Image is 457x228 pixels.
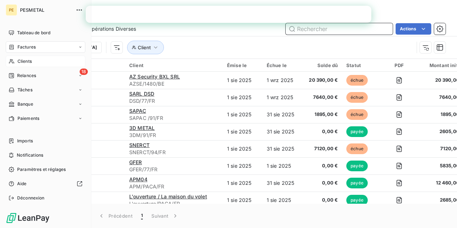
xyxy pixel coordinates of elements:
span: Banque [17,101,33,107]
span: échue [346,109,368,120]
span: Paramètres et réglages [17,166,66,173]
td: 1 sie 2025 [223,72,262,89]
span: AZSE/1480/BE [129,80,219,87]
input: Rechercher [286,23,393,35]
span: Factures [17,44,36,50]
td: 1 sie 2025 [223,123,262,140]
span: 1 [141,212,143,219]
span: 0,00 € [306,128,338,135]
span: Clients [17,58,32,65]
span: Déconnexion [17,195,45,201]
span: échue [346,75,368,86]
span: PESMETAL [20,7,71,13]
span: payée [346,126,368,137]
div: Client [129,62,219,68]
button: Actions [396,23,431,35]
span: Paiements [17,115,39,122]
span: 18 [80,69,88,75]
img: Logo LeanPay [6,212,50,224]
span: payée [346,195,368,206]
span: SARL DSD [129,91,154,97]
a: Aide [6,178,85,189]
td: 31 sie 2025 [262,174,302,192]
td: 1 wrz 2025 [262,89,302,106]
span: Tableau de bord [17,30,50,36]
td: 1 sie 2025 [223,192,262,209]
span: échue [346,143,368,154]
span: SNERCT [129,142,150,148]
td: 1 sie 2025 [223,157,262,174]
span: Relances [17,72,36,79]
span: 3DM/91/FR [129,132,219,139]
span: Tâches [17,87,32,93]
td: 31 sie 2025 [262,123,302,140]
td: 1 sie 2025 [223,140,262,157]
div: Échue le [267,62,298,68]
span: Aide [17,181,27,187]
iframe: Intercom live chat [433,204,450,221]
span: SAPAC [129,108,146,114]
span: GFER/77/FR [129,166,219,173]
button: Précédent [94,208,137,223]
span: APM04 [129,176,147,182]
td: 1 wrz 2025 [262,72,302,89]
div: PDF [386,62,412,68]
span: 0,00 € [306,197,338,204]
div: Émise le [227,62,258,68]
span: GFER [129,159,142,165]
span: Opérations Diverses [88,25,136,32]
span: SAPAC /91/FR [129,115,219,122]
button: Suivant [147,208,183,223]
button: 1 [137,208,147,223]
span: Client [138,45,151,50]
div: PE [6,4,17,16]
td: 1 sie 2025 [223,106,262,123]
span: DSD/77/FR [129,97,219,105]
td: 31 sie 2025 [262,106,302,123]
span: 7120,00 € [306,145,338,152]
span: Imports [17,138,33,144]
iframe: Intercom live chat bannière [86,6,371,23]
span: échue [346,92,368,103]
span: payée [346,178,368,188]
div: Solde dû [306,62,338,68]
td: 1 sie 2025 [262,192,302,209]
button: Client [127,41,164,54]
span: SNERCT/94/FR [129,149,219,156]
td: 1 sie 2025 [262,157,302,174]
td: 1 sie 2025 [223,174,262,192]
span: 0,00 € [306,179,338,187]
span: 1895,00 € [306,111,338,118]
span: payée [346,161,368,171]
span: L'ouverture / La maison du volet [129,193,207,199]
span: 3D METAL [129,125,155,131]
td: 31 sie 2025 [262,140,302,157]
span: 7640,00 € [306,94,338,101]
div: Statut [346,62,377,68]
span: AZ Security BXL SRL [129,74,180,80]
span: Notifications [17,152,43,158]
span: 20 390,00 € [306,77,338,84]
span: APM/PACA/FR [129,183,219,190]
span: 0,00 € [306,162,338,169]
span: L'ouverture/PACA/FR [129,200,219,207]
td: 1 sie 2025 [223,89,262,106]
